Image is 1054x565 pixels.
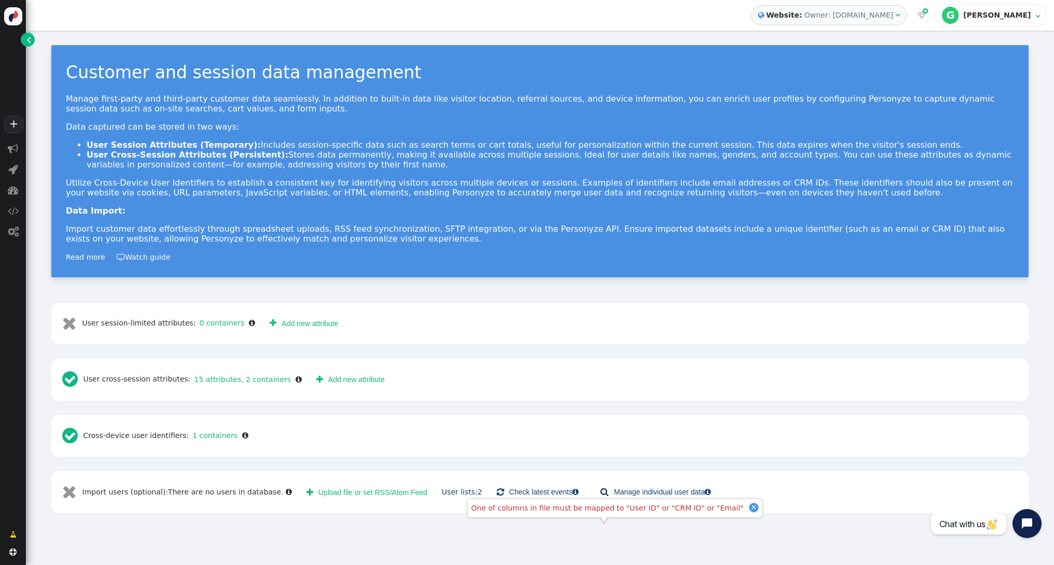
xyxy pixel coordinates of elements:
span:  [923,7,928,16]
a:  [21,33,35,47]
span:  [600,486,609,499]
a: Add new attribute [262,314,345,333]
div: Import users (optional): [59,478,296,506]
a: 15 attributes, 2 containers [191,375,291,384]
span:  [242,432,248,439]
span: There are no users in database [168,488,281,496]
span:  [8,206,19,216]
span:  [497,486,504,499]
span: 2 [477,488,482,496]
span:  [8,185,18,195]
span:  [316,373,323,386]
a: Read more [66,253,105,261]
span:  [62,427,83,445]
a: 0 containers [196,319,245,327]
div: G [942,7,959,23]
p: Manage first-party and third-party customer data seamlessly. In addition to built-in data like vi... [66,94,1014,114]
span:  [249,319,255,327]
span:  [8,227,19,237]
span:  [1035,12,1040,20]
a:  [3,525,24,544]
b: Data Import: [66,206,125,216]
button: Upload file or set RSS/Atom Feed [299,483,434,501]
div: Owner: [DOMAIN_NAME] [804,10,893,21]
span:  [8,164,18,175]
span:  [286,488,292,496]
span:  [9,548,17,556]
span:  [758,10,764,21]
span:  [895,11,900,19]
a: Watch guide [117,253,170,261]
div: User session-limited attributes: [59,310,259,337]
span:  [117,253,125,261]
span:  [62,478,82,506]
li: Includes session-specific data such as search terms or cart totals, useful for personalization wi... [87,140,1014,150]
a:   [916,10,928,21]
strong: User Session Attributes (Temporary): [87,140,261,150]
strong: User Cross-Session Attributes (Persistent): [87,150,288,160]
b: Website: [764,10,805,21]
span:  [10,529,17,540]
div: . [168,487,283,498]
span:  [270,317,276,330]
span:  [705,488,711,496]
a: Check latest events [489,483,586,501]
p: Data captured can be stored in two ways: [66,122,1014,132]
div: [PERSON_NAME] [963,11,1033,20]
div: One of columns in file must be mapped to "User ID" or "CRM ID" or "Email" [471,503,758,514]
span:  [62,370,83,388]
span:  [296,376,302,383]
div: Customer and session data management [66,60,1014,86]
img: logo-icon.svg [4,7,22,25]
p: Utilize Cross-Device User Identifiers to establish a consistent key for identifying visitors acro... [66,178,1014,197]
a: Manage individual user data [593,483,718,501]
li: Stores data permanently, making it available across multiple sessions. Ideal for user details lik... [87,150,1014,169]
span:  [62,314,82,332]
a: User lists:2 [442,488,482,496]
a: + [4,116,23,133]
span:  [918,11,926,19]
span:  [8,144,18,154]
a: 1 containers [189,431,237,440]
div: Cross-device user identifiers: [59,422,252,450]
span:  [306,488,313,497]
p: Import customer data effortlessly through spreadsheet uploads, RSS feed synchronization, SFTP int... [66,224,1014,244]
span:  [27,34,31,45]
div: User cross-session attributes: [59,366,305,393]
span:  [572,488,579,496]
a: Add new attribute [309,370,392,389]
